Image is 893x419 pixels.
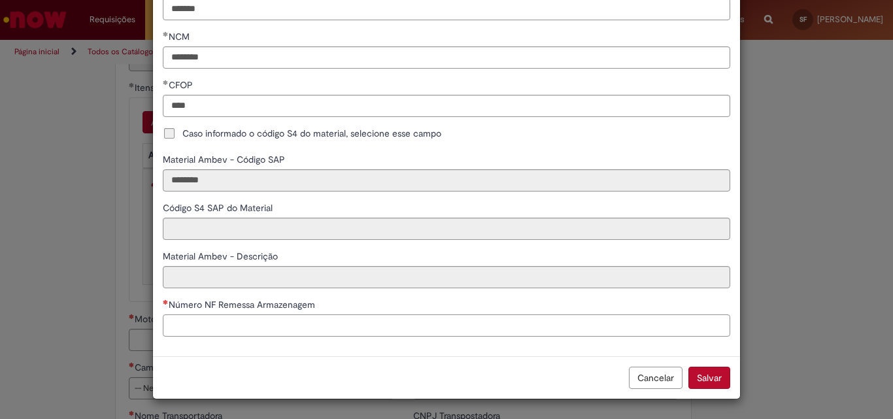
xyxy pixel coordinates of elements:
[163,154,288,165] span: Somente leitura - Material Ambev - Código SAP
[163,153,288,166] label: Somente leitura - Material Ambev - Código SAP
[163,314,730,337] input: Número NF Remessa Armazenagem
[163,218,730,240] input: Código S4 SAP do Material
[182,127,441,140] span: Caso informado o código S4 do material, selecione esse campo
[629,367,682,389] button: Cancelar
[163,250,280,262] span: Somente leitura - Material Ambev - Descrição
[163,266,730,288] input: Material Ambev - Descrição
[163,299,169,305] span: Necessários
[169,31,192,42] span: NCM
[169,79,195,91] span: CFOP
[163,250,280,263] label: Somente leitura - Material Ambev - Descrição
[169,299,318,310] span: Número NF Remessa Armazenagem
[688,367,730,389] button: Salvar
[163,31,169,37] span: Obrigatório Preenchido
[163,95,730,117] input: CFOP
[163,169,730,192] input: Material Ambev - Código SAP
[163,80,169,85] span: Obrigatório Preenchido
[163,46,730,69] input: NCM
[163,202,275,214] span: Somente leitura - Código S4 SAP do Material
